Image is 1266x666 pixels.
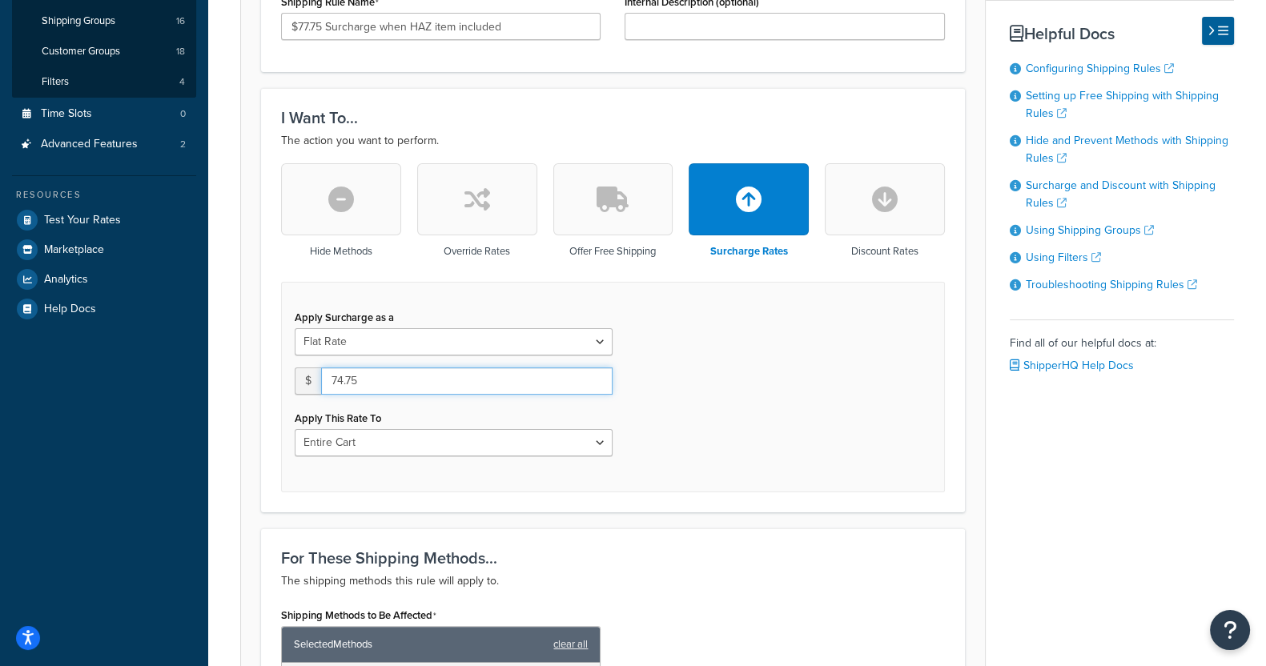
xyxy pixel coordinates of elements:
a: Help Docs [12,295,196,323]
span: 18 [176,45,185,58]
a: Shipping Groups16 [12,6,196,36]
a: ShipperHQ Help Docs [1010,357,1134,374]
span: 0 [180,107,186,121]
span: Help Docs [44,303,96,316]
li: Customer Groups [12,37,196,66]
h3: Discount Rates [851,246,918,257]
a: Troubleshooting Shipping Rules [1026,276,1197,293]
label: Apply Surcharge as a [295,311,394,323]
span: 4 [179,75,185,89]
h3: I Want To... [281,109,945,126]
span: 16 [176,14,185,28]
label: Apply This Rate To [295,412,381,424]
a: Filters4 [12,67,196,97]
h3: Hide Methods [310,246,372,257]
span: Filters [42,75,69,89]
h3: Surcharge Rates [710,246,788,257]
span: Selected Methods [294,633,545,656]
span: $ [295,367,321,395]
label: Shipping Methods to Be Affected [281,609,436,622]
span: Customer Groups [42,45,120,58]
div: Resources [12,188,196,202]
a: Customer Groups18 [12,37,196,66]
button: Hide Help Docs [1202,17,1234,45]
a: Hide and Prevent Methods with Shipping Rules [1026,132,1228,166]
a: Using Shipping Groups [1026,222,1154,239]
span: Test Your Rates [44,214,121,227]
li: Advanced Features [12,130,196,159]
h3: Offer Free Shipping [569,246,656,257]
a: Test Your Rates [12,206,196,235]
a: Using Filters [1026,249,1101,266]
a: Surcharge and Discount with Shipping Rules [1026,177,1216,211]
li: Time Slots [12,99,196,129]
span: Analytics [44,273,88,287]
span: 2 [180,138,186,151]
a: Setting up Free Shipping with Shipping Rules [1026,87,1219,122]
li: Shipping Groups [12,6,196,36]
a: Configuring Shipping Rules [1026,60,1174,77]
span: Time Slots [41,107,92,121]
a: Time Slots0 [12,99,196,129]
a: Advanced Features2 [12,130,196,159]
span: Shipping Groups [42,14,115,28]
p: The action you want to perform. [281,131,945,150]
a: Analytics [12,265,196,294]
li: Filters [12,67,196,97]
h3: Override Rates [444,246,510,257]
button: Open Resource Center [1210,610,1250,650]
p: The shipping methods this rule will apply to. [281,572,945,591]
a: Marketplace [12,235,196,264]
a: clear all [553,633,588,656]
h3: Helpful Docs [1010,25,1234,42]
h3: For These Shipping Methods... [281,549,945,567]
span: Advanced Features [41,138,138,151]
span: Marketplace [44,243,104,257]
div: Find all of our helpful docs at: [1010,319,1234,377]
